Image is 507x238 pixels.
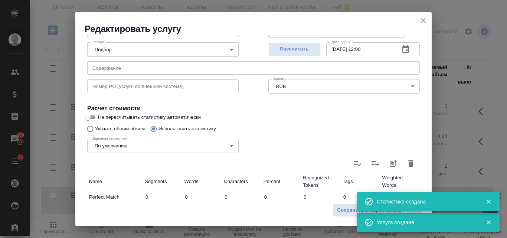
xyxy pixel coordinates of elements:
[418,15,429,26] button: close
[481,198,496,205] button: Закрыть
[85,23,432,35] h2: Редактировать услугу
[264,178,300,185] p: Percent
[222,192,262,202] input: ✎ Введи что-нибудь
[268,42,320,56] button: Рассчитать
[303,174,339,189] p: Recognized Tokens
[272,45,316,53] span: Рассчитать
[343,178,379,185] p: Tags
[274,83,288,89] button: RUB
[384,154,402,172] button: Добавить статистику в работы
[349,154,366,172] label: Обновить статистику
[377,219,475,226] div: Услуга создана
[87,104,420,113] h4: Расчет стоимости
[184,178,220,185] p: Words
[481,219,496,226] button: Закрыть
[183,192,222,202] input: ✎ Введи что-нибудь
[377,198,475,205] div: Статистика создана
[87,42,239,56] div: Подбор
[98,114,201,121] span: Не пересчитывать статистику автоматически
[341,192,380,202] input: ✎ Введи что-нибудь
[87,139,239,153] div: По умолчанию
[89,178,141,185] p: Name
[301,192,341,202] input: ✎ Введи что-нибудь
[262,192,301,202] input: ✎ Введи что-нибудь
[337,206,402,215] span: Сохранить и пересчитать
[402,154,420,172] button: Удалить статистику
[333,203,422,217] div: split button
[145,178,181,185] p: Segments
[224,178,260,185] p: Characters
[92,143,130,149] button: По умолчанию
[89,193,141,201] p: Perfect Match
[268,79,420,93] div: RUB
[382,174,418,189] p: Weighted Words
[333,203,406,217] button: Сохранить и пересчитать
[92,46,114,53] button: Подбор
[366,154,384,172] label: Слить статистику
[143,192,183,202] input: ✎ Введи что-нибудь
